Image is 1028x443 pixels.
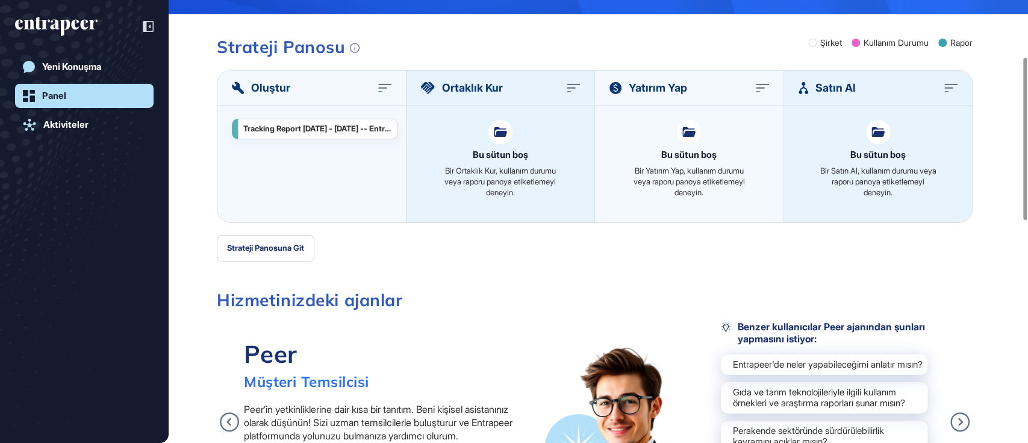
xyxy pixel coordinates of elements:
div: Panel [42,90,66,101]
div: Benzer kullanıcılar Peer ajanından şunları yapmasını istiyor: [721,321,945,345]
span: Yatırım Yap [629,80,687,96]
div: Şirket [820,39,842,47]
div: Gıda ve tarım teknolojileriyle ilgili kullanım örnekleri ve araştırma raporları sunar mısın? [721,382,927,413]
button: Strateji Panosuna Git [217,235,314,262]
div: Kullanım Durumu [864,39,929,47]
div: Bu sütun boş [661,150,717,159]
div: Bu sütun boş [473,150,528,159]
div: Aktiviteler [43,119,89,130]
div: Rapor [950,39,973,47]
div: Peer’in yetkinliklerine dair kısa bir tanıtım. Beni kişisel asistanınız olarak düşünün! Sizi uzma... [244,403,525,443]
div: Bir Satın Al, kullanım durumu veya raporu panoya etiketlemeyi deneyin. [818,165,938,198]
div: Bir Ortaklık Kur, kullanım durumu veya raporu panoya etiketlemeyi deneyin. [440,165,561,198]
div: Strateji Panosu [217,39,360,55]
div: entrapeer-logo [15,17,98,36]
h3: Hizmetinizdeki ajanlar [217,292,973,309]
div: Bir Yatırım Yap, kullanım durumu veya raporu panoya etiketlemeyi deneyin. [629,165,749,198]
div: Yeni Konuşma [42,61,101,72]
a: Aktiviteler [15,113,154,137]
a: Panel [15,84,154,108]
div: Entrapeer'de neler yapabileceğimi anlatır mısın? [721,354,927,375]
div: Tracking Report [DATE] - [DATE] -- Entrapeer [243,124,392,134]
span: Ortaklık Kur [442,80,503,96]
div: Müşteri Temsilcisi [244,372,369,391]
div: Peer [244,339,369,369]
span: Oluştur [251,80,290,96]
a: Yeni Konuşma [15,55,154,79]
div: Bu sütun boş [850,150,906,159]
span: Satın Al [815,80,856,96]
